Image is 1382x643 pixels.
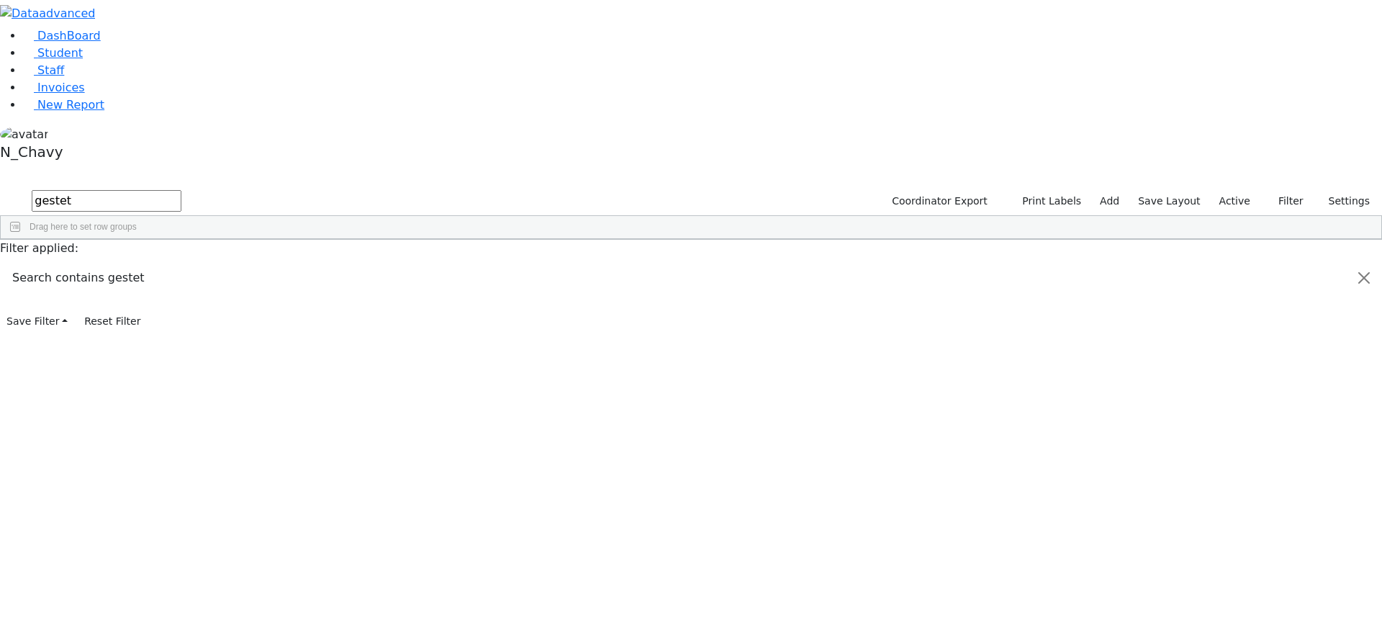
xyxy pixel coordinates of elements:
[1260,190,1310,212] button: Filter
[78,310,147,333] button: Reset Filter
[1006,190,1088,212] button: Print Labels
[37,46,83,60] span: Student
[30,222,137,232] span: Drag here to set row groups
[37,63,64,77] span: Staff
[23,98,104,112] a: New Report
[37,29,101,42] span: DashBoard
[23,63,64,77] a: Staff
[882,190,994,212] button: Coordinator Export
[32,190,181,212] input: Search
[1132,190,1206,212] button: Save Layout
[1213,190,1257,212] label: Active
[1093,190,1126,212] a: Add
[37,98,104,112] span: New Report
[23,29,101,42] a: DashBoard
[23,81,85,94] a: Invoices
[23,46,83,60] a: Student
[1310,190,1376,212] button: Settings
[37,81,85,94] span: Invoices
[1347,258,1381,298] button: Close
